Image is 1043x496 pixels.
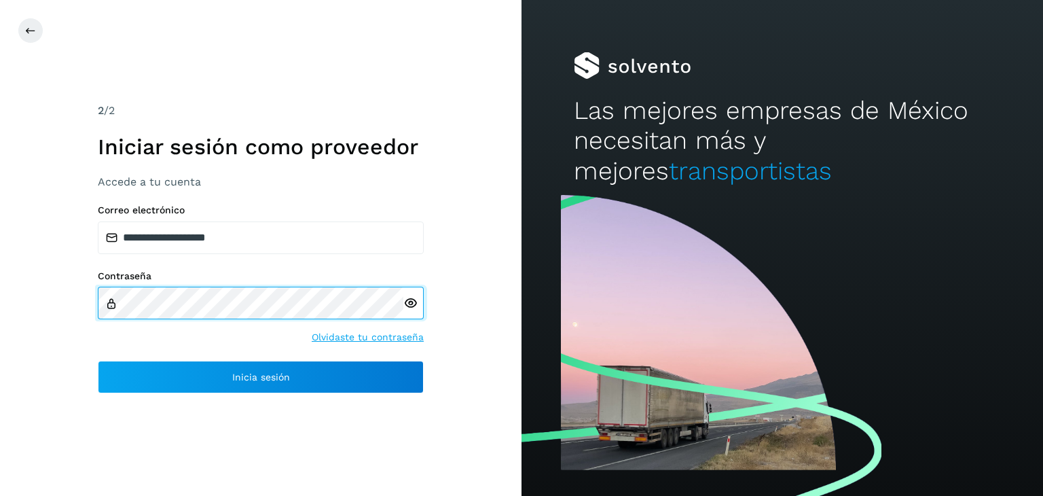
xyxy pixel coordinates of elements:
[98,175,424,188] h3: Accede a tu cuenta
[98,103,424,119] div: /2
[669,156,832,185] span: transportistas
[98,205,424,216] label: Correo electrónico
[98,104,104,117] span: 2
[312,330,424,344] a: Olvidaste tu contraseña
[98,270,424,282] label: Contraseña
[98,134,424,160] h1: Iniciar sesión como proveedor
[574,96,991,186] h2: Las mejores empresas de México necesitan más y mejores
[98,361,424,393] button: Inicia sesión
[232,372,290,382] span: Inicia sesión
